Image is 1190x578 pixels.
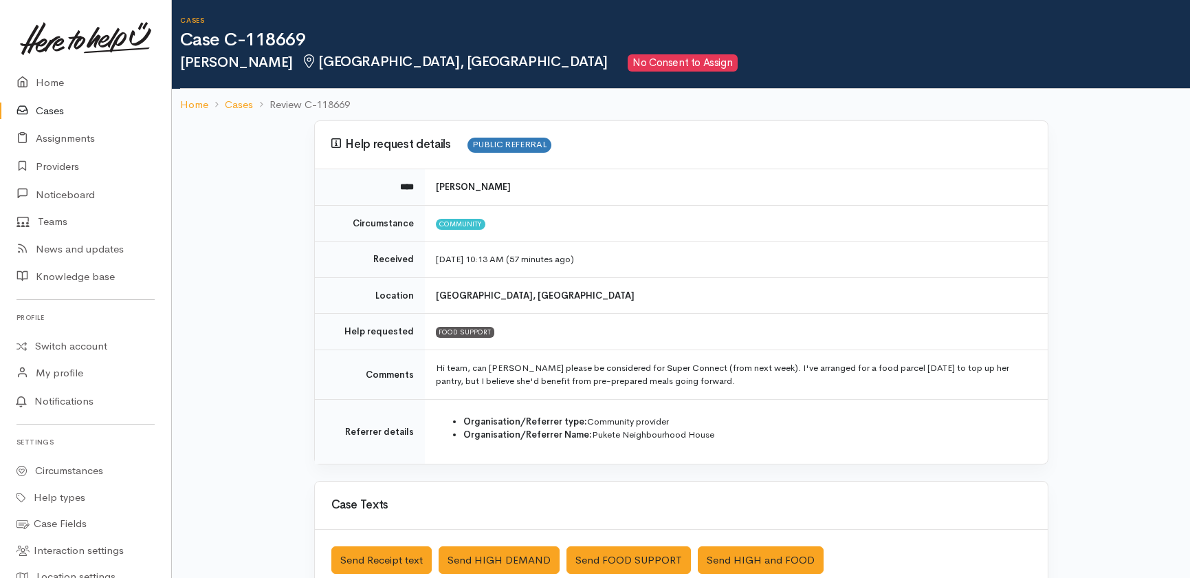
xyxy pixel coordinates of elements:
[331,138,1031,152] h3: Help request details
[225,97,253,113] a: Cases
[436,219,486,230] span: Community
[315,350,425,399] td: Comments
[301,53,608,70] span: [GEOGRAPHIC_DATA], [GEOGRAPHIC_DATA]
[315,399,425,464] td: Referrer details
[628,54,738,72] span: No Consent to Assign
[16,308,155,327] h6: Profile
[180,17,1190,24] h6: Cases
[315,277,425,314] td: Location
[425,242,1048,278] td: [DATE] 10:13 AM (57 minutes ago)
[315,314,425,350] td: Help requested
[463,428,1031,442] li: Pukete Neighbourhood House
[439,546,560,575] button: Send HIGH DEMAND
[331,546,432,575] button: Send Receipt text
[463,415,1031,429] li: Community provider
[180,30,1190,50] h1: Case C-118669
[467,138,551,152] span: PUBLIC REFERRAL
[315,205,425,242] td: Circumstance
[253,97,350,113] li: Review C-118669
[463,416,587,427] strong: Organisation/Referrer type:
[436,290,635,301] b: [GEOGRAPHIC_DATA], [GEOGRAPHIC_DATA]
[180,54,1190,72] h2: [PERSON_NAME]
[315,242,425,278] td: Received
[180,97,208,113] a: Home
[172,89,1190,121] nav: breadcrumb
[436,327,495,338] div: FOOD SUPPORT
[331,499,1031,512] h3: Case Texts
[436,181,511,193] b: [PERSON_NAME]
[16,433,155,451] h6: Settings
[425,350,1048,399] td: Hi team, can [PERSON_NAME] please be considered for Super Connect (from next week). I've arranged...
[463,429,592,440] strong: Organisation/Referrer Name:
[698,546,824,575] button: Send HIGH and FOOD
[566,546,691,575] button: Send FOOD SUPPORT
